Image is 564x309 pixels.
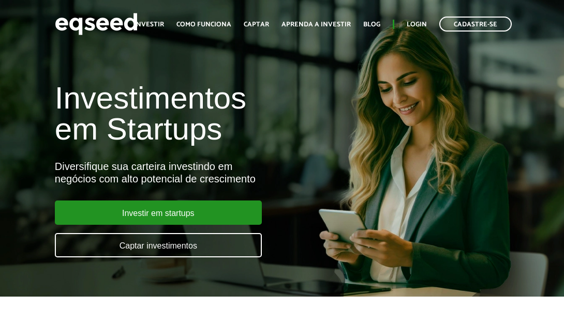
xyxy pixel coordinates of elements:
[55,200,262,225] a: Investir em startups
[55,160,321,185] div: Diversifique sua carteira investindo em negócios com alto potencial de crescimento
[55,233,262,257] a: Captar investimentos
[281,21,351,28] a: Aprenda a investir
[407,21,427,28] a: Login
[134,21,164,28] a: Investir
[176,21,231,28] a: Como funciona
[439,17,512,32] a: Cadastre-se
[55,10,138,38] img: EqSeed
[244,21,269,28] a: Captar
[363,21,380,28] a: Blog
[55,83,321,145] h1: Investimentos em Startups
